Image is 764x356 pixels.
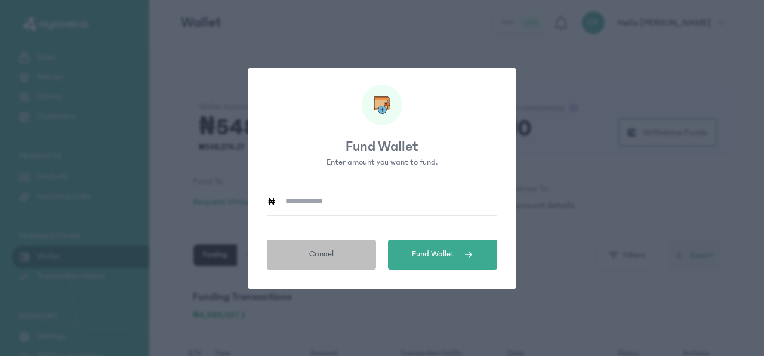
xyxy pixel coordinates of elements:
span: Cancel [309,248,334,261]
button: Cancel [267,240,376,270]
p: Fund Wallet [248,137,516,156]
span: Fund Wallet [412,248,454,261]
button: Fund Wallet [388,240,497,270]
p: Enter amount you want to fund. [248,156,516,169]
